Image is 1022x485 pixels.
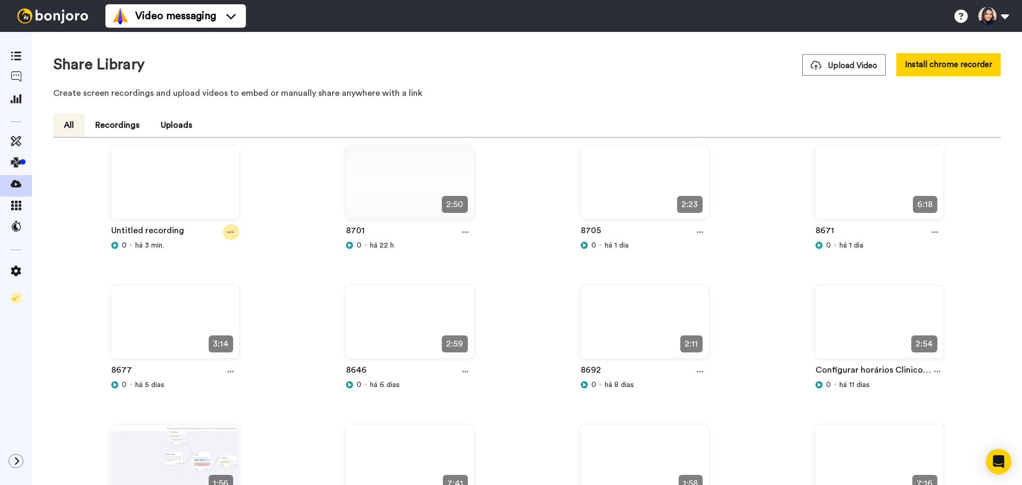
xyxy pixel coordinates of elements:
span: 0 [591,380,596,390]
div: há 5 dias [111,380,239,390]
span: 2:23 [677,196,702,213]
a: Untitled recording [111,224,184,240]
a: 8705 [581,224,601,240]
span: 3:14 [209,335,233,352]
span: 0 [122,240,127,251]
div: há 8 dias [581,380,708,390]
a: 8671 [815,224,834,240]
img: 3c20cd7e-8215-47f7-a101-d3971a6b69e8.jpg [581,286,708,367]
button: All [53,113,85,137]
span: 0 [122,380,127,390]
img: 3fd1f3e8-2c0f-4ea9-9930-d9ee6175d489.jpg [816,286,943,367]
a: 8646 [346,364,367,380]
div: há 1 dia [815,240,943,251]
span: 0 [826,240,831,251]
span: 0 [357,380,361,390]
img: bj-logo-header-white.svg [13,9,93,23]
div: há 3 min. [111,240,239,251]
a: 8692 [581,364,601,380]
button: Recordings [85,113,150,137]
img: f51da720-4a6d-432a-a83d-128bc8e78436.jpg [581,147,708,227]
img: 55e38b00-38e0-489f-84c1-fe1134fb00ef.jpg [347,147,473,227]
img: d1736dcb-ee53-442b-a502-23ce4f2d868b.jpg [347,286,473,367]
span: 2:59 [442,335,467,352]
span: 0 [826,380,831,390]
div: há 1 dia [581,240,708,251]
div: há 22 h [346,240,474,251]
span: 0 [357,240,361,251]
span: 0 [591,240,596,251]
h1: Share Library [53,56,145,73]
span: Upload Video [811,60,877,71]
img: 8f776e94-eaeb-457d-aa20-bbcb8661a386.jpg [816,147,943,227]
div: Open Intercom Messenger [986,449,1011,474]
span: 6:18 [913,196,937,213]
span: Video messaging [135,9,216,23]
span: 2:11 [680,335,702,352]
img: 073922bb-ee5f-44ea-80fc-2f3980f5d298.jpg [112,286,238,367]
img: Checklist.svg [11,293,21,303]
span: 2:50 [442,196,467,213]
a: 8677 [111,364,132,380]
img: vm-color.svg [112,7,129,24]
button: Install chrome recorder [896,53,1001,76]
button: Upload Video [802,54,886,76]
img: b2e39412-c846-489f-9b6b-ce5c00109fec.jpg [112,147,238,227]
p: Create screen recordings and upload videos to embed or manually share anywhere with a link [53,87,1001,100]
div: há 6 dias [346,380,474,390]
span: 2:54 [911,335,937,352]
div: há 11 dias [815,380,943,390]
a: 8701 [346,224,365,240]
a: Configurar horários Clinicorp (api online) [815,364,932,380]
button: Uploads [150,113,203,137]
